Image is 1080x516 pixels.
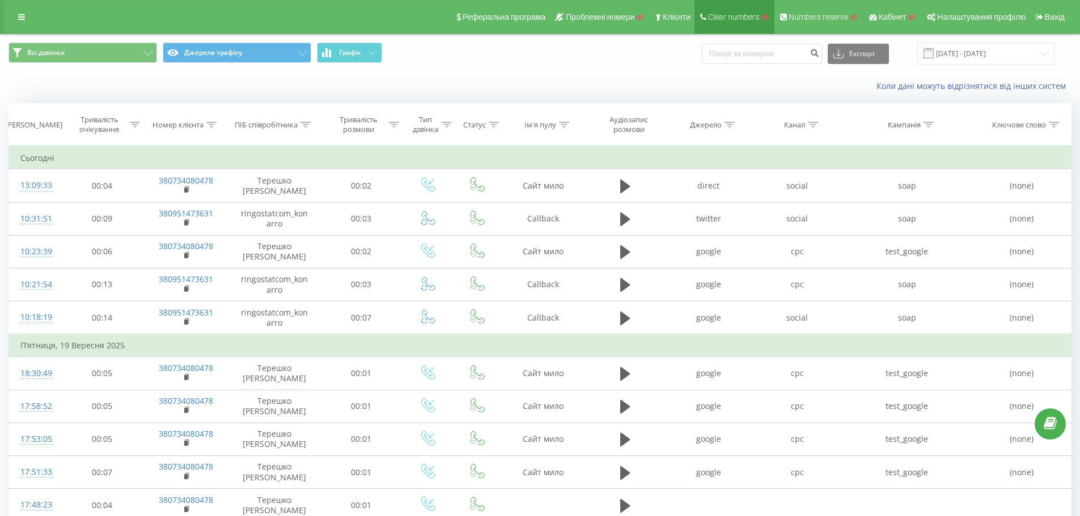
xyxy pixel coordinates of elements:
div: Тривалість очікування [71,115,128,134]
div: Номер клієнта [153,120,204,130]
td: 00:07 [320,301,403,335]
td: social [753,202,841,235]
div: 18:30:49 [20,363,50,385]
td: Терешко [PERSON_NAME] [228,423,320,455]
td: (none) [972,456,1071,489]
div: Канал [784,120,805,130]
td: Сайт мило [501,390,586,423]
td: cpc [753,390,841,423]
td: Сайт мило [501,423,586,455]
a: 380734080478 [159,395,213,406]
button: Експорт [828,44,889,64]
td: (none) [972,390,1071,423]
td: social [753,169,841,202]
td: social [753,301,841,335]
button: Графік [317,42,382,63]
input: Пошук за номером [702,44,822,64]
td: 00:05 [61,423,143,455]
a: 380951473631 [159,274,213,284]
span: Всі дзвінки [27,48,65,57]
span: Вихід [1045,12,1065,22]
td: (none) [972,268,1071,301]
td: Терешко [PERSON_NAME] [228,456,320,489]
td: (none) [972,202,1071,235]
span: Проблемні номери [566,12,634,22]
div: Тип дзвінка [412,115,439,134]
td: cpc [753,268,841,301]
div: 17:58:52 [20,395,50,417]
td: ringostatcom_konarro [228,268,320,301]
div: 17:51:33 [20,461,50,483]
button: Джерела трафіку [163,42,311,63]
a: 380734080478 [159,461,213,472]
td: 00:14 [61,301,143,335]
td: (none) [972,235,1071,268]
td: Сьогодні [9,147,1071,169]
a: 380734080478 [159,175,213,186]
td: google [664,268,753,301]
td: Сайт мило [501,357,586,390]
td: test_google [841,423,972,455]
a: 380734080478 [159,494,213,505]
td: 00:02 [320,235,403,268]
td: Callback [501,301,586,335]
button: Всі дзвінки [9,42,157,63]
td: 00:05 [61,357,143,390]
td: Терешко [PERSON_NAME] [228,357,320,390]
td: cpc [753,235,841,268]
span: Реферальна програма [463,12,546,22]
div: Джерело [690,120,722,130]
td: (none) [972,423,1071,455]
td: google [664,423,753,455]
div: 10:23:39 [20,241,50,263]
td: Терешко [PERSON_NAME] [228,390,320,423]
td: Терешко [PERSON_NAME] [228,235,320,268]
td: 00:02 [320,169,403,202]
td: test_google [841,357,972,390]
div: 17:48:23 [20,494,50,516]
div: 10:21:54 [20,274,50,296]
td: soap [841,169,972,202]
div: 17:53:05 [20,428,50,450]
td: П’ятниця, 19 Вересня 2025 [9,334,1071,357]
div: Кампанія [888,120,921,130]
td: 00:01 [320,423,403,455]
td: Callback [501,202,586,235]
a: 380951473631 [159,208,213,219]
td: 00:13 [61,268,143,301]
td: google [664,301,753,335]
td: cpc [753,423,841,455]
td: (none) [972,357,1071,390]
td: test_google [841,235,972,268]
td: google [664,357,753,390]
div: Аудіозапис розмови [596,115,662,134]
a: 380734080478 [159,428,213,439]
td: 00:04 [61,169,143,202]
td: soap [841,202,972,235]
td: google [664,456,753,489]
td: google [664,390,753,423]
td: 00:06 [61,235,143,268]
td: 00:07 [61,456,143,489]
td: soap [841,268,972,301]
span: Налаштування профілю [937,12,1026,22]
td: 00:01 [320,456,403,489]
a: Коли дані можуть відрізнятися вiд інших систем [876,80,1071,91]
span: Numbers reserve [789,12,848,22]
div: Ключове слово [992,120,1046,130]
td: cpc [753,357,841,390]
div: ПІБ співробітника [235,120,298,130]
td: 00:05 [61,390,143,423]
td: google [664,235,753,268]
td: (none) [972,169,1071,202]
td: Callback [501,268,586,301]
td: cpc [753,456,841,489]
div: Статус [463,120,486,130]
td: twitter [664,202,753,235]
div: 13:09:33 [20,174,50,197]
td: Сайт мило [501,235,586,268]
span: Клієнти [663,12,691,22]
span: Кабінет [879,12,907,22]
td: Сайт мило [501,169,586,202]
td: Терешко [PERSON_NAME] [228,169,320,202]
